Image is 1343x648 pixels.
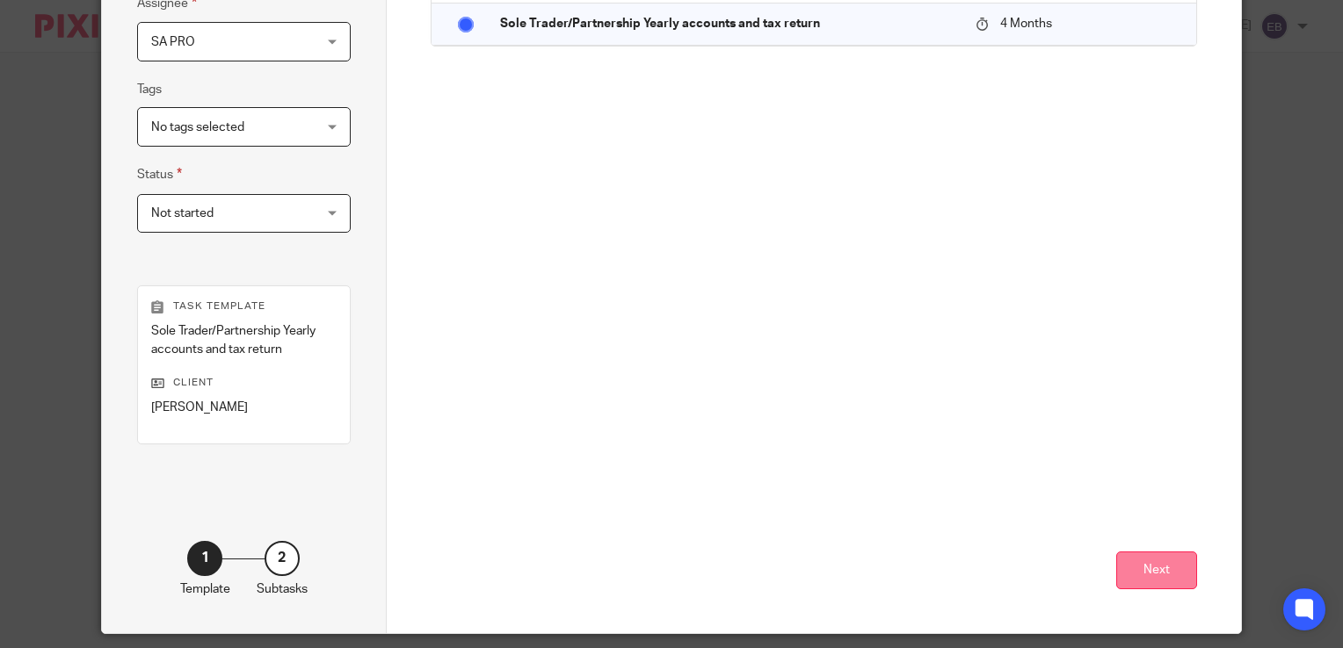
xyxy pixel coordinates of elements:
div: 2 [265,541,300,576]
p: Sole Trader/Partnership Yearly accounts and tax return [151,322,337,358]
button: Next [1116,551,1197,589]
p: Task template [151,299,337,313]
div: 1 [187,541,222,576]
p: Template [180,580,230,598]
span: Not started [151,207,214,220]
p: [PERSON_NAME] [151,399,337,416]
label: Tags [137,81,162,98]
span: SA PRO [151,36,195,48]
span: No tags selected [151,121,244,133]
p: Sole Trader/Partnership Yearly accounts and tax return [500,15,958,32]
label: Status [137,164,182,184]
p: Subtasks [257,580,308,598]
span: 4 Months [1000,18,1052,30]
p: Client [151,376,337,390]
